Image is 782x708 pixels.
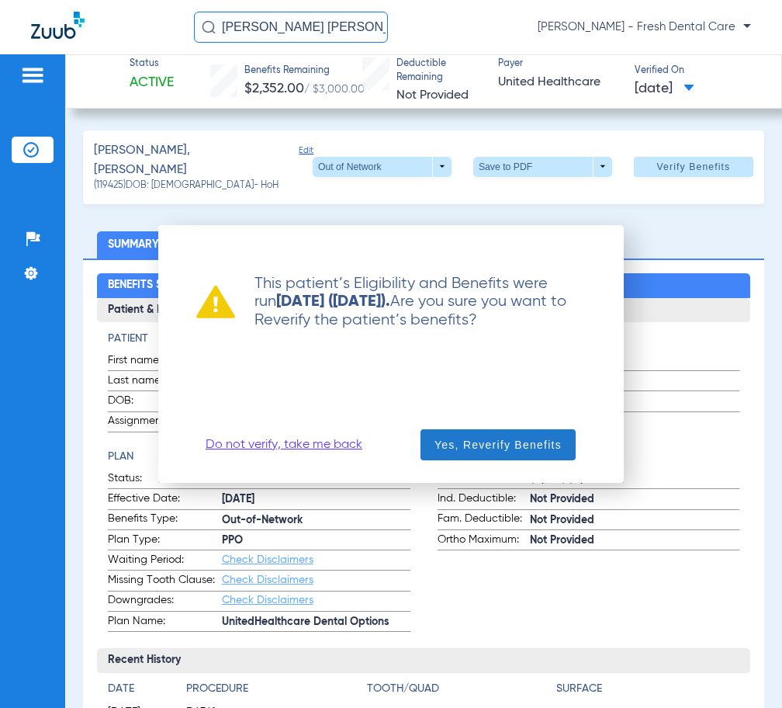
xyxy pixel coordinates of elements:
span: Yes, Reverify Benefits [434,437,562,453]
img: warning already ran verification recently [196,285,235,318]
a: Do not verify, take me back [206,437,362,453]
iframe: Chat Widget [704,633,782,708]
p: This patient’s Eligibility and Benefits were run Are you sure you want to Reverify the patient’s ... [235,275,586,329]
button: Yes, Reverify Benefits [420,429,576,460]
strong: [DATE] ([DATE]). [276,294,390,310]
